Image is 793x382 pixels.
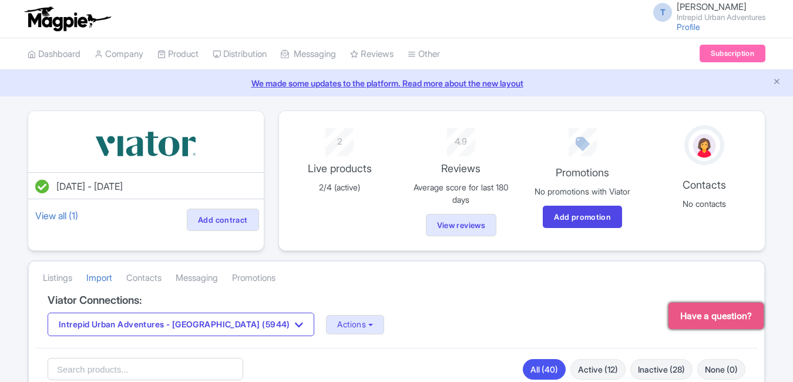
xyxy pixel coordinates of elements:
p: Reviews [407,160,515,176]
p: No promotions with Viator [529,185,636,197]
button: Have a question? [668,303,764,329]
a: Add promotion [543,206,622,228]
p: Average score for last 180 days [407,181,515,206]
a: Subscription [700,45,765,62]
span: [DATE] - [DATE] [56,180,123,192]
p: Promotions [529,165,636,180]
img: logo-ab69f6fb50320c5b225c76a69d11143b.png [22,6,113,32]
a: We made some updates to the platform. Read more about the new layout [7,77,786,89]
a: View reviews [426,214,497,236]
a: Product [157,38,199,71]
span: [PERSON_NAME] [677,1,747,12]
a: T [PERSON_NAME] Intrepid Urban Adventures [646,2,765,21]
a: Reviews [350,38,394,71]
a: None (0) [697,359,745,380]
a: Inactive (28) [630,359,693,380]
a: Listings [43,262,72,294]
button: Close announcement [772,76,781,89]
a: Import [86,262,112,294]
a: Dashboard [28,38,80,71]
a: Messaging [176,262,218,294]
small: Intrepid Urban Adventures [677,14,765,21]
p: Contacts [650,177,758,193]
a: Active (12) [570,359,626,380]
button: Intrepid Urban Adventures - [GEOGRAPHIC_DATA] (5944) [48,313,314,336]
p: Live products [286,160,394,176]
a: Distribution [213,38,267,71]
a: Other [408,38,440,71]
div: 2 [286,128,394,149]
a: Messaging [281,38,336,71]
button: Actions [326,315,384,334]
p: 2/4 (active) [286,181,394,193]
input: Search products... [48,358,243,380]
h4: Viator Connections: [48,294,745,306]
img: vbqrramwp3xkpi4ekcjz.svg [93,125,199,163]
a: Promotions [232,262,275,294]
p: No contacts [650,197,758,210]
span: Have a question? [680,309,752,323]
img: avatar_key_member-9c1dde93af8b07d7383eb8b5fb890c87.png [691,132,718,160]
a: Add contract [187,209,259,231]
a: Company [95,38,143,71]
a: Contacts [126,262,162,294]
div: 4.9 [407,128,515,149]
a: View all (1) [33,207,80,224]
a: Profile [677,22,700,32]
a: All (40) [523,359,566,380]
span: T [653,3,672,22]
